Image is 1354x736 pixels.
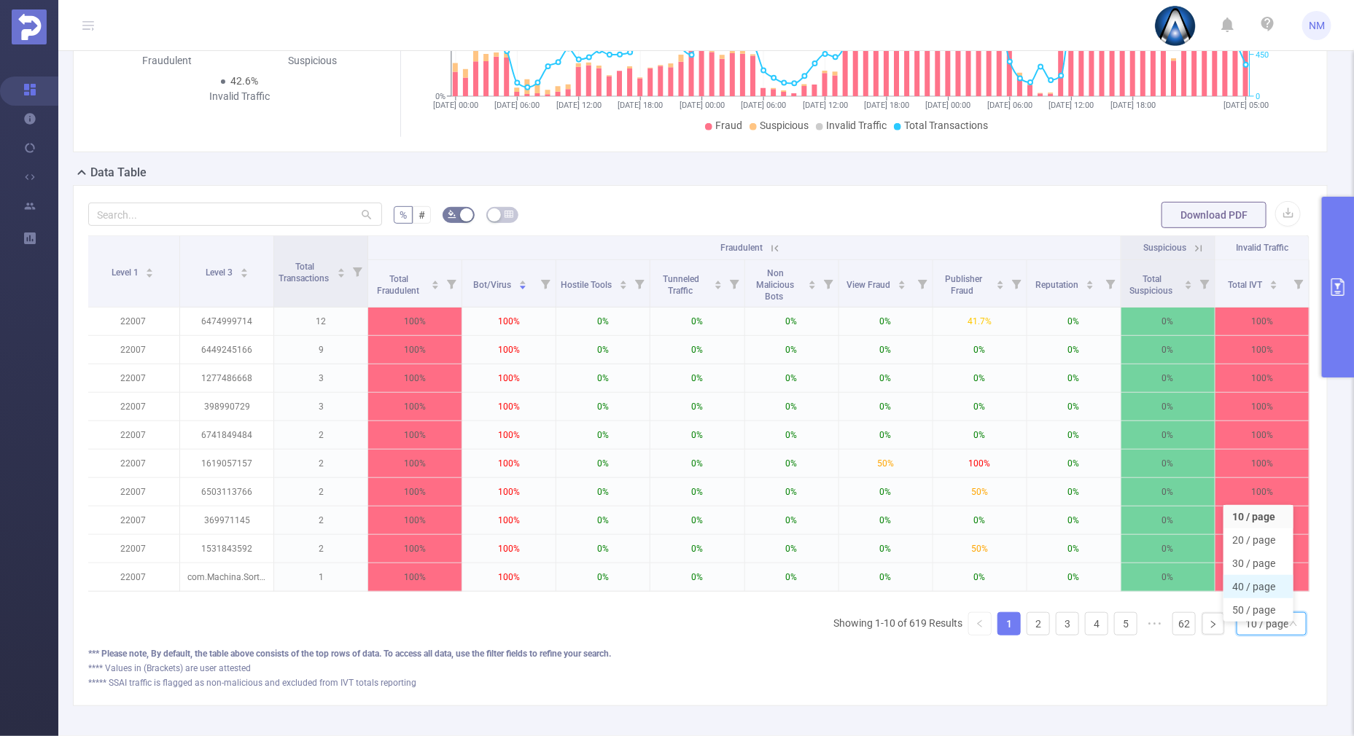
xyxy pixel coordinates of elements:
[1086,278,1094,283] i: icon: caret-up
[1215,563,1309,591] p: 100%
[714,278,722,283] i: icon: caret-up
[1215,478,1309,506] p: 100%
[1115,613,1137,635] a: 5
[1121,535,1215,563] p: 0%
[933,506,1027,534] p: 0%
[274,478,367,506] p: 2
[462,421,556,449] p: 100%
[1006,260,1027,307] i: Filter menu
[433,101,478,110] tspan: [DATE] 00:00
[926,101,971,110] tspan: [DATE] 00:00
[240,266,248,270] i: icon: caret-up
[180,478,273,506] p: 6503113766
[714,283,722,288] i: icon: caret-down
[839,364,933,392] p: 0%
[650,563,744,591] p: 0%
[462,506,556,534] p: 100%
[279,262,331,283] span: Total Transactions
[338,266,346,270] i: icon: caret-up
[839,393,933,420] p: 0%
[146,266,154,270] i: icon: caret-up
[1269,278,1278,287] div: Sort
[1209,620,1218,629] i: icon: right
[650,421,744,449] p: 0%
[1184,283,1192,288] i: icon: caret-down
[556,364,650,392] p: 0%
[347,236,367,307] i: Filter menu
[996,278,1004,283] i: icon: caret-up
[745,563,839,591] p: 0%
[1027,364,1121,392] p: 0%
[803,101,848,110] tspan: [DATE] 12:00
[274,364,367,392] p: 3
[240,266,249,275] div: Sort
[86,563,179,591] p: 22007
[86,506,179,534] p: 22007
[1228,280,1264,290] span: Total IVT
[368,421,462,449] p: 100%
[1256,50,1269,60] tspan: 450
[1129,274,1175,296] span: Total Suspicious
[1086,613,1108,635] a: 4
[745,364,839,392] p: 0%
[274,308,367,335] p: 12
[650,478,744,506] p: 0%
[760,120,809,131] span: Suspicious
[745,393,839,420] p: 0%
[368,478,462,506] p: 100%
[274,563,367,591] p: 1
[206,267,235,278] span: Level 3
[180,506,273,534] p: 369971145
[839,563,933,591] p: 0%
[945,274,982,296] span: Publisher Fraud
[462,563,556,591] p: 100%
[997,612,1021,635] li: 1
[1027,563,1121,591] p: 0%
[274,336,367,364] p: 9
[274,506,367,534] p: 2
[1223,528,1293,552] li: 20 / page
[368,506,462,534] p: 100%
[556,450,650,477] p: 0%
[1086,278,1094,287] div: Sort
[462,336,556,364] p: 100%
[808,283,816,288] i: icon: caret-down
[839,336,933,364] p: 0%
[933,336,1027,364] p: 0%
[864,101,909,110] tspan: [DATE] 18:00
[1223,598,1293,622] li: 50 / page
[1027,506,1121,534] p: 0%
[86,421,179,449] p: 22007
[1269,278,1277,283] i: icon: caret-up
[1027,421,1121,449] p: 0%
[1027,612,1050,635] li: 2
[1215,308,1309,335] p: 100%
[839,478,933,506] p: 0%
[1027,308,1121,335] p: 0%
[94,53,240,68] div: Fraudulent
[368,535,462,563] p: 100%
[1121,421,1215,449] p: 0%
[462,308,556,335] p: 100%
[650,450,744,477] p: 0%
[664,274,700,296] span: Tunneled Traffic
[274,535,367,563] p: 2
[86,450,179,477] p: 22007
[368,563,462,591] p: 100%
[462,364,556,392] p: 100%
[505,210,513,219] i: icon: table
[998,613,1020,635] a: 1
[432,278,440,283] i: icon: caret-up
[976,619,984,628] i: icon: left
[1223,575,1293,598] li: 40 / page
[88,647,1312,660] div: *** Please note, By default, the table above consists of the top rows of data. To access all data...
[1057,613,1078,635] a: 3
[556,336,650,364] p: 0%
[898,283,906,288] i: icon: caret-down
[745,336,839,364] p: 0%
[1215,421,1309,449] p: 100%
[338,272,346,276] i: icon: caret-down
[1110,101,1156,110] tspan: [DATE] 18:00
[1100,260,1121,307] i: Filter menu
[86,478,179,506] p: 22007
